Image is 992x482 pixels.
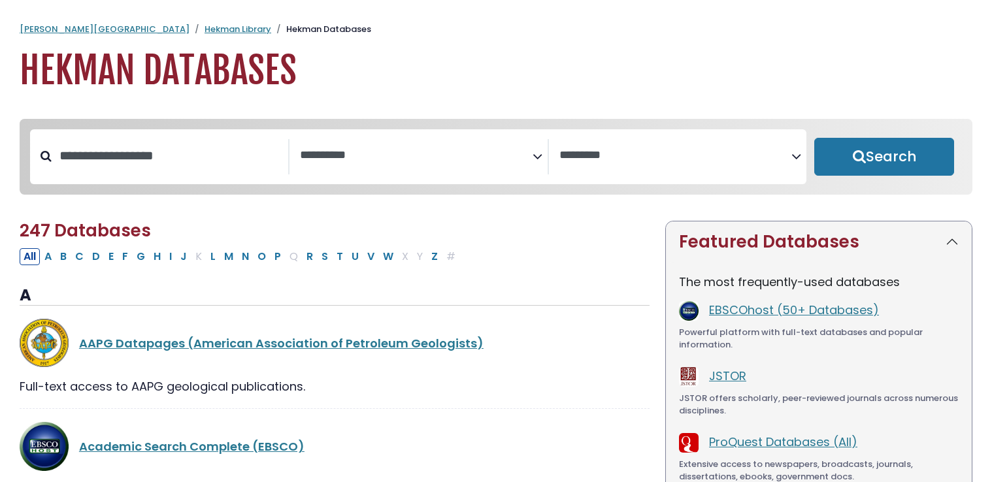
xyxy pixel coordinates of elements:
[271,23,371,36] li: Hekman Databases
[666,221,972,263] button: Featured Databases
[559,149,792,163] textarea: Search
[79,335,484,351] a: AAPG Datapages (American Association of Petroleum Geologists)
[303,248,317,265] button: Filter Results R
[20,119,972,195] nav: Search filters
[333,248,347,265] button: Filter Results T
[709,302,879,318] a: EBSCOhost (50+ Databases)
[88,248,104,265] button: Filter Results D
[56,248,71,265] button: Filter Results B
[20,219,151,242] span: 247 Databases
[20,23,190,35] a: [PERSON_NAME][GEOGRAPHIC_DATA]
[709,434,857,450] a: ProQuest Databases (All)
[133,248,149,265] button: Filter Results G
[348,248,363,265] button: Filter Results U
[709,368,746,384] a: JSTOR
[165,248,176,265] button: Filter Results I
[176,248,191,265] button: Filter Results J
[207,248,220,265] button: Filter Results L
[300,149,533,163] textarea: Search
[20,23,972,36] nav: breadcrumb
[41,248,56,265] button: Filter Results A
[254,248,270,265] button: Filter Results O
[427,248,442,265] button: Filter Results Z
[238,248,253,265] button: Filter Results N
[814,138,954,176] button: Submit for Search Results
[71,248,88,265] button: Filter Results C
[150,248,165,265] button: Filter Results H
[220,248,237,265] button: Filter Results M
[20,286,650,306] h3: A
[20,49,972,93] h1: Hekman Databases
[271,248,285,265] button: Filter Results P
[20,378,650,395] div: Full-text access to AAPG geological publications.
[379,248,397,265] button: Filter Results W
[20,248,461,264] div: Alpha-list to filter by first letter of database name
[318,248,332,265] button: Filter Results S
[205,23,271,35] a: Hekman Library
[105,248,118,265] button: Filter Results E
[679,273,959,291] p: The most frequently-used databases
[679,392,959,417] div: JSTOR offers scholarly, peer-reviewed journals across numerous disciplines.
[118,248,132,265] button: Filter Results F
[20,248,40,265] button: All
[52,145,288,167] input: Search database by title or keyword
[679,326,959,351] div: Powerful platform with full-text databases and popular information.
[79,438,305,455] a: Academic Search Complete (EBSCO)
[363,248,378,265] button: Filter Results V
